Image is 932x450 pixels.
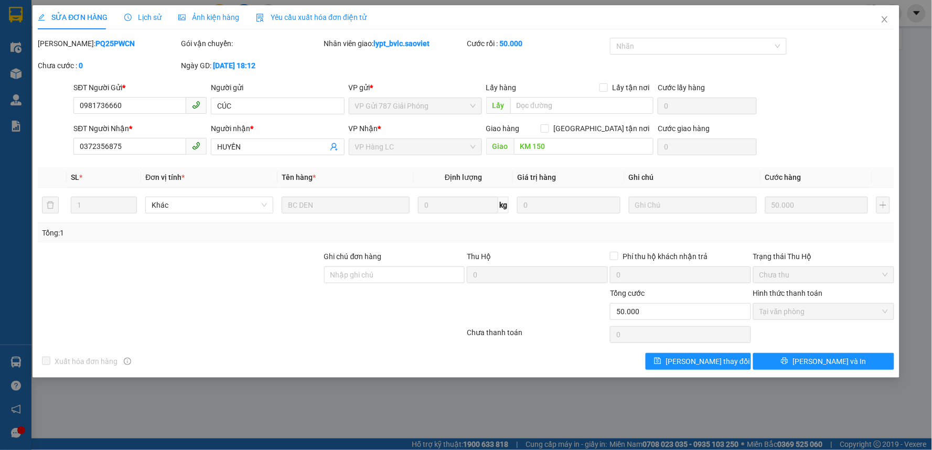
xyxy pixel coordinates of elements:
span: Giao [486,138,514,155]
span: Giao hàng [486,124,520,133]
b: [DATE] 18:12 [213,61,255,70]
th: Ghi chú [625,167,761,188]
input: Cước lấy hàng [658,98,757,114]
span: Ảnh kiện hàng [178,13,239,22]
span: VP Gửi 787 Giải Phóng [355,98,476,114]
span: [PERSON_NAME] thay đổi [666,356,749,367]
b: 0 [79,61,83,70]
b: PQ25PWCN [95,39,135,48]
span: Đơn vị tính [145,173,185,181]
span: Phí thu hộ khách nhận trả [618,251,712,262]
span: Lấy hàng [486,83,517,92]
span: VP Nhận [349,124,378,133]
button: save[PERSON_NAME] thay đổi [646,353,751,370]
input: Dọc đường [510,97,654,114]
span: picture [178,14,186,21]
div: Nhân viên giao: [324,38,465,49]
span: Tổng cước [610,289,645,297]
span: Tên hàng [282,173,316,181]
input: 0 [517,197,620,213]
button: Close [870,5,899,35]
span: close [881,15,889,24]
div: Gói vận chuyển: [181,38,322,49]
button: plus [876,197,890,213]
span: info-circle [124,358,131,365]
span: Lấy tận nơi [608,82,654,93]
div: Cước rồi : [467,38,608,49]
button: delete [42,197,59,213]
input: Cước giao hàng [658,138,757,155]
span: Chưa thu [759,267,888,283]
img: icon [256,14,264,22]
label: Ghi chú đơn hàng [324,252,382,261]
span: printer [781,357,788,366]
span: [PERSON_NAME] và In [792,356,866,367]
span: phone [192,101,200,109]
div: Tổng: 1 [42,227,360,239]
span: user-add [330,143,338,151]
span: Yêu cầu xuất hóa đơn điện tử [256,13,367,22]
div: Ngày GD: [181,60,322,71]
input: Ghi chú đơn hàng [324,266,465,283]
span: clock-circle [124,14,132,21]
span: Giá trị hàng [517,173,556,181]
input: Dọc đường [514,138,654,155]
span: Định lượng [445,173,482,181]
span: edit [38,14,45,21]
input: VD: Bàn, Ghế [282,197,410,213]
span: [GEOGRAPHIC_DATA] tận nơi [549,123,654,134]
input: Ghi Chú [629,197,757,213]
div: VP gửi [349,82,482,93]
input: 0 [765,197,869,213]
span: Thu Hộ [467,252,491,261]
div: [PERSON_NAME]: [38,38,179,49]
label: Cước lấy hàng [658,83,705,92]
span: Xuất hóa đơn hàng [50,356,122,367]
span: Khác [152,197,267,213]
span: VP Hàng LC [355,139,476,155]
div: Người nhận [211,123,344,134]
div: SĐT Người Nhận [73,123,207,134]
div: Chưa thanh toán [466,327,609,345]
div: Người gửi [211,82,344,93]
b: lypt_bvlc.saoviet [374,39,430,48]
span: SL [71,173,79,181]
span: SỬA ĐƠN HÀNG [38,13,108,22]
div: Chưa cước : [38,60,179,71]
div: SĐT Người Gửi [73,82,207,93]
b: 50.000 [499,39,522,48]
span: Lịch sử [124,13,162,22]
span: Cước hàng [765,173,801,181]
span: Lấy [486,97,510,114]
span: Tại văn phòng [759,304,888,319]
div: Trạng thái Thu Hộ [753,251,894,262]
button: printer[PERSON_NAME] và In [753,353,894,370]
label: Hình thức thanh toán [753,289,823,297]
span: save [654,357,661,366]
span: phone [192,142,200,150]
span: kg [498,197,509,213]
label: Cước giao hàng [658,124,710,133]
